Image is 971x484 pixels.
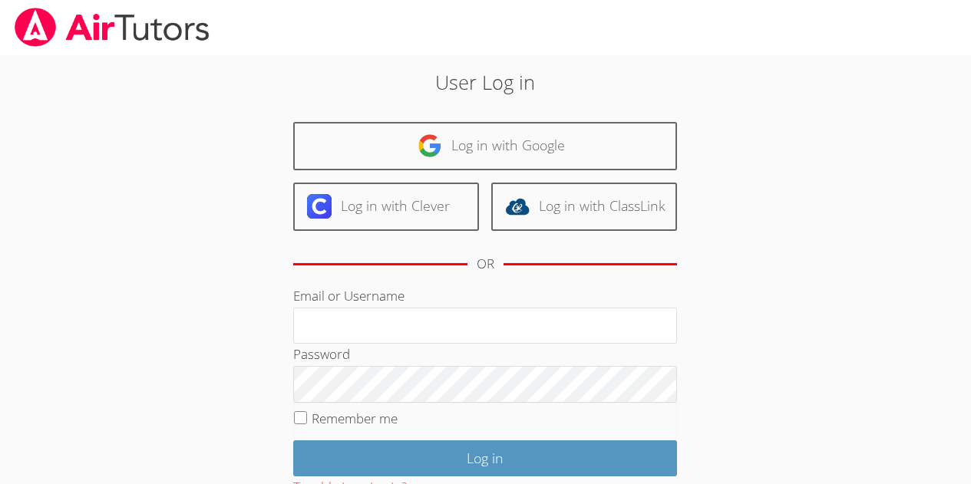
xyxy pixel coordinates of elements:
[505,194,530,219] img: classlink-logo-d6bb404cc1216ec64c9a2012d9dc4662098be43eaf13dc465df04b49fa7ab582.svg
[293,183,479,231] a: Log in with Clever
[293,122,677,170] a: Log in with Google
[312,410,398,427] label: Remember me
[293,440,677,476] input: Log in
[307,194,332,219] img: clever-logo-6eab21bc6e7a338710f1a6ff85c0baf02591cd810cc4098c63d3a4b26e2feb20.svg
[223,67,748,97] h2: User Log in
[293,345,350,363] label: Password
[477,253,494,275] div: OR
[418,133,442,158] img: google-logo-50288ca7cdecda66e5e0955fdab243c47b7ad437acaf1139b6f446037453330a.svg
[13,8,211,47] img: airtutors_banner-c4298cdbf04f3fff15de1276eac7730deb9818008684d7c2e4769d2f7ddbe033.png
[491,183,677,231] a: Log in with ClassLink
[293,287,405,305] label: Email or Username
